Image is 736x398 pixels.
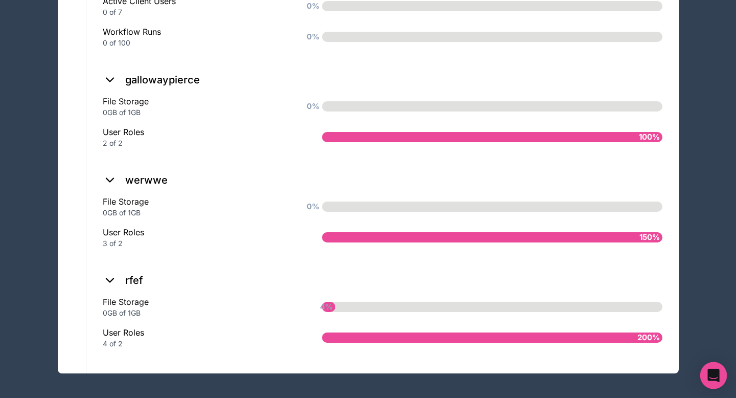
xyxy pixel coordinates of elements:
div: 0GB of 1GB [103,107,289,118]
div: 2 of 2 [103,138,289,148]
h2: werwwe [125,173,168,187]
span: 0% [304,29,322,46]
div: 4 of 2 [103,339,289,349]
div: 3 of 2 [103,238,289,249]
div: 0 of 100 [103,38,289,48]
span: 200% [635,329,662,346]
span: 0% [304,98,322,115]
span: 150% [637,229,662,246]
div: Open Intercom Messenger [700,362,727,389]
div: 0 of 7 [103,7,289,17]
h2: rfef [125,273,143,288]
div: User Roles [103,326,289,349]
h2: gallowaypierce [125,73,200,87]
div: User Roles [103,226,289,249]
span: 100% [636,129,662,146]
div: 0GB of 1GB [103,308,289,318]
div: File Storage [103,195,289,218]
div: 0GB of 1GB [103,208,289,218]
div: User Roles [103,126,289,148]
div: File Storage [103,95,289,118]
div: Workflow Runs [103,26,289,48]
div: File Storage [103,296,289,318]
span: 4% [317,299,335,316]
span: 0% [304,198,322,215]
